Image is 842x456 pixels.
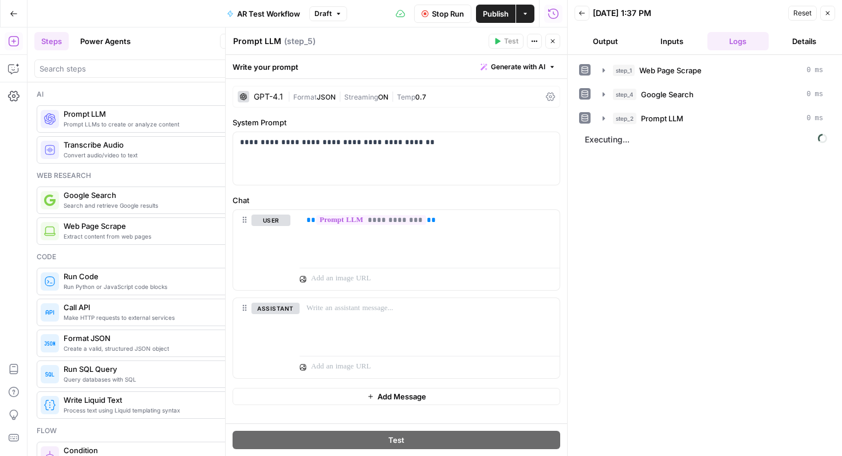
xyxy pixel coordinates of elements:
div: Ai [37,89,233,100]
span: Test [388,434,404,446]
div: GPT-4.1 [254,93,283,101]
button: Test [489,34,524,49]
span: Publish [483,8,509,19]
span: | [336,90,344,102]
button: Draft [309,6,347,21]
button: user [251,215,290,226]
span: | [388,90,397,102]
span: Temp [397,93,415,101]
span: Generate with AI [491,62,545,72]
span: Google Search [641,89,694,100]
div: Write your prompt [226,55,567,78]
span: Prompt LLM [64,108,223,120]
span: Test [504,36,518,46]
label: System Prompt [233,117,560,128]
button: Logs [707,32,769,50]
span: 0.7 [415,93,426,101]
span: 0 ms [806,65,823,76]
button: assistant [251,303,300,314]
span: Process text using Liquid templating syntax [64,406,223,415]
span: Prompt LLM [641,113,683,124]
span: AR Test Workflow [237,8,300,19]
span: Stop Run [432,8,464,19]
span: Transcribe Audio [64,139,223,150]
span: step_1 [613,65,635,76]
span: Web Page Scrape [639,65,702,76]
span: Draft [314,9,332,19]
button: AR Test Workflow [220,5,307,23]
button: 0 ms [596,61,830,80]
span: Extract content from web pages [64,232,223,241]
span: Run Python or JavaScript code blocks [64,282,223,291]
span: step_2 [613,113,636,124]
span: Streaming [344,93,378,101]
button: Generate with AI [476,60,560,74]
span: Condition [64,445,223,456]
button: 0 ms [596,85,830,104]
label: Chat [233,195,560,206]
button: Stop Run [414,5,471,23]
span: Write Liquid Text [64,394,223,406]
span: 0 ms [806,89,823,100]
span: Web Page Scrape [64,220,223,232]
span: Make HTTP requests to external services [64,313,223,322]
button: Inputs [641,32,703,50]
div: user [233,210,290,290]
span: Add Message [377,391,426,402]
button: Output [575,32,636,50]
span: Create a valid, structured JSON object [64,344,223,353]
button: Details [773,32,835,50]
button: Power Agents [73,32,137,50]
span: Format JSON [64,332,223,344]
button: Publish [476,5,516,23]
span: ( step_5 ) [284,35,316,47]
div: Code [37,252,233,262]
span: JSON [317,93,336,101]
div: Web research [37,170,233,181]
span: step_4 [613,89,636,100]
span: Query databases with SQL [64,375,223,384]
span: 0 ms [806,113,823,124]
span: Search and retrieve Google results [64,201,223,210]
button: Add Message [233,388,560,405]
input: Search steps [40,63,230,74]
span: Prompt LLMs to create or analyze content [64,120,223,129]
span: Run Code [64,271,223,282]
span: Format [293,93,317,101]
textarea: Prompt LLM [233,35,281,47]
span: Call API [64,302,223,313]
div: assistant [233,298,290,378]
span: ON [378,93,388,101]
span: Convert audio/video to text [64,150,223,160]
div: Flow [37,426,233,436]
span: Run SQL Query [64,363,223,375]
button: 0 ms [596,109,830,128]
button: Steps [34,32,69,50]
button: Test [233,431,560,449]
button: Reset [788,6,817,21]
span: Executing... [581,130,831,149]
span: Google Search [64,189,223,201]
span: | [288,90,293,102]
span: Reset [793,8,812,18]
